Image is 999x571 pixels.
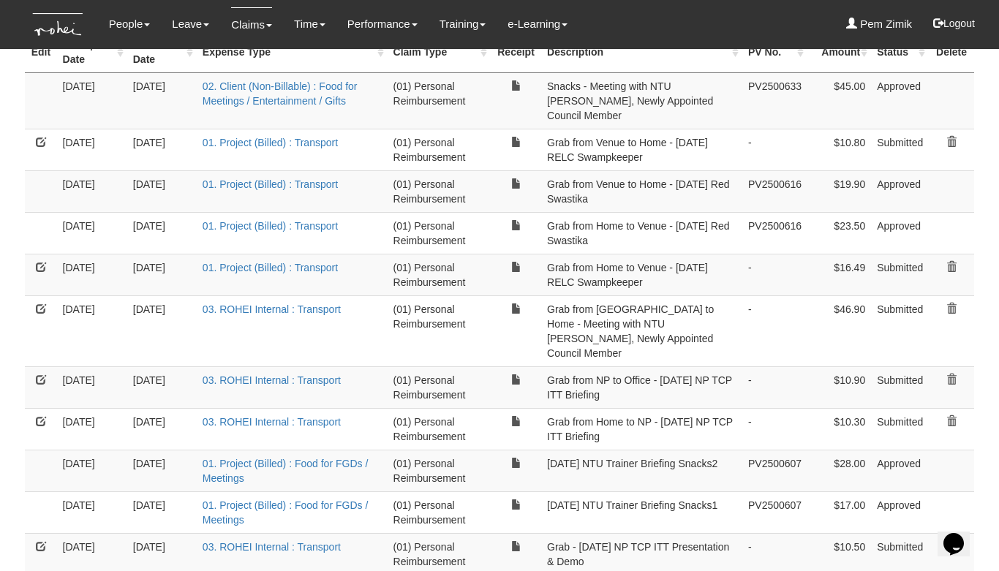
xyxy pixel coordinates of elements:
[742,72,807,129] td: PV2500633
[57,366,127,408] td: [DATE]
[25,31,56,73] th: Edit
[203,178,338,190] a: 01. Project (Billed) : Transport
[807,450,871,491] td: $28.00
[294,7,325,41] a: Time
[541,129,742,170] td: Grab from Venue to Home - [DATE] RELC Swampkeeper
[388,450,491,491] td: (01) Personal Reimbursement
[57,254,127,295] td: [DATE]
[541,170,742,212] td: Grab from Venue to Home - [DATE] Red Swastika
[929,31,974,73] th: Delete
[347,7,418,41] a: Performance
[742,450,807,491] td: PV2500607
[57,408,127,450] td: [DATE]
[203,499,368,526] a: 01. Project (Billed) : Food for FGDs / Meetings
[388,170,491,212] td: (01) Personal Reimbursement
[127,31,197,73] th: Submit Date : activate to sort column ascending
[388,408,491,450] td: (01) Personal Reimbursement
[203,137,338,148] a: 01. Project (Billed) : Transport
[871,408,929,450] td: Submitted
[127,491,197,533] td: [DATE]
[388,366,491,408] td: (01) Personal Reimbursement
[871,72,929,129] td: Approved
[871,170,929,212] td: Approved
[203,458,368,484] a: 01. Project (Billed) : Food for FGDs / Meetings
[541,212,742,254] td: Grab from Home to Venue - [DATE] Red Swastika
[57,170,127,212] td: [DATE]
[541,295,742,366] td: Grab from [GEOGRAPHIC_DATA] to Home - Meeting with NTU [PERSON_NAME], Newly Appointed Council Member
[742,366,807,408] td: -
[541,254,742,295] td: Grab from Home to Venue - [DATE] RELC Swampkeeper
[203,374,341,386] a: 03. ROHEI Internal : Transport
[871,212,929,254] td: Approved
[57,129,127,170] td: [DATE]
[491,31,541,73] th: Receipt
[871,31,929,73] th: Status : activate to sort column ascending
[127,450,197,491] td: [DATE]
[388,129,491,170] td: (01) Personal Reimbursement
[197,31,388,73] th: Expense Type : activate to sort column ascending
[203,541,341,553] a: 03. ROHEI Internal : Transport
[742,254,807,295] td: -
[57,31,127,73] th: Receipt Date : activate to sort column ascending
[938,513,984,556] iframe: chat widget
[203,80,358,107] a: 02. Client (Non-Billable) : Food for Meetings / Entertainment / Gifts
[388,254,491,295] td: (01) Personal Reimbursement
[807,129,871,170] td: $10.80
[807,170,871,212] td: $19.90
[127,72,197,129] td: [DATE]
[388,295,491,366] td: (01) Personal Reimbursement
[57,450,127,491] td: [DATE]
[127,212,197,254] td: [DATE]
[807,212,871,254] td: $23.50
[871,129,929,170] td: Submitted
[127,366,197,408] td: [DATE]
[203,220,338,232] a: 01. Project (Billed) : Transport
[871,254,929,295] td: Submitted
[440,7,486,41] a: Training
[807,491,871,533] td: $17.00
[57,295,127,366] td: [DATE]
[923,6,985,41] button: Logout
[742,491,807,533] td: PV2500607
[541,450,742,491] td: [DATE] NTU Trainer Briefing Snacks2
[172,7,209,41] a: Leave
[541,366,742,408] td: Grab from NP to Office - [DATE] NP TCP ITT Briefing
[231,7,272,42] a: Claims
[871,450,929,491] td: Approved
[871,491,929,533] td: Approved
[127,295,197,366] td: [DATE]
[57,72,127,129] td: [DATE]
[742,170,807,212] td: PV2500616
[127,170,197,212] td: [DATE]
[203,303,341,315] a: 03. ROHEI Internal : Transport
[508,7,568,41] a: e-Learning
[127,254,197,295] td: [DATE]
[742,212,807,254] td: PV2500616
[742,31,807,73] th: PV No. : activate to sort column ascending
[807,31,871,73] th: Amount : activate to sort column ascending
[541,72,742,129] td: Snacks - Meeting with NTU [PERSON_NAME], Newly Appointed Council Member
[57,212,127,254] td: [DATE]
[871,366,929,408] td: Submitted
[807,408,871,450] td: $10.30
[742,129,807,170] td: -
[871,295,929,366] td: Submitted
[388,491,491,533] td: (01) Personal Reimbursement
[388,72,491,129] td: (01) Personal Reimbursement
[57,491,127,533] td: [DATE]
[807,366,871,408] td: $10.90
[541,408,742,450] td: Grab from Home to NP - [DATE] NP TCP ITT Briefing
[203,262,338,273] a: 01. Project (Billed) : Transport
[742,408,807,450] td: -
[388,31,491,73] th: Claim Type : activate to sort column ascending
[742,295,807,366] td: -
[807,295,871,366] td: $46.90
[203,416,341,428] a: 03. ROHEI Internal : Transport
[127,129,197,170] td: [DATE]
[807,254,871,295] td: $16.49
[109,7,151,41] a: People
[388,212,491,254] td: (01) Personal Reimbursement
[846,7,912,41] a: Pem Zimik
[541,491,742,533] td: [DATE] NTU Trainer Briefing Snacks1
[127,408,197,450] td: [DATE]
